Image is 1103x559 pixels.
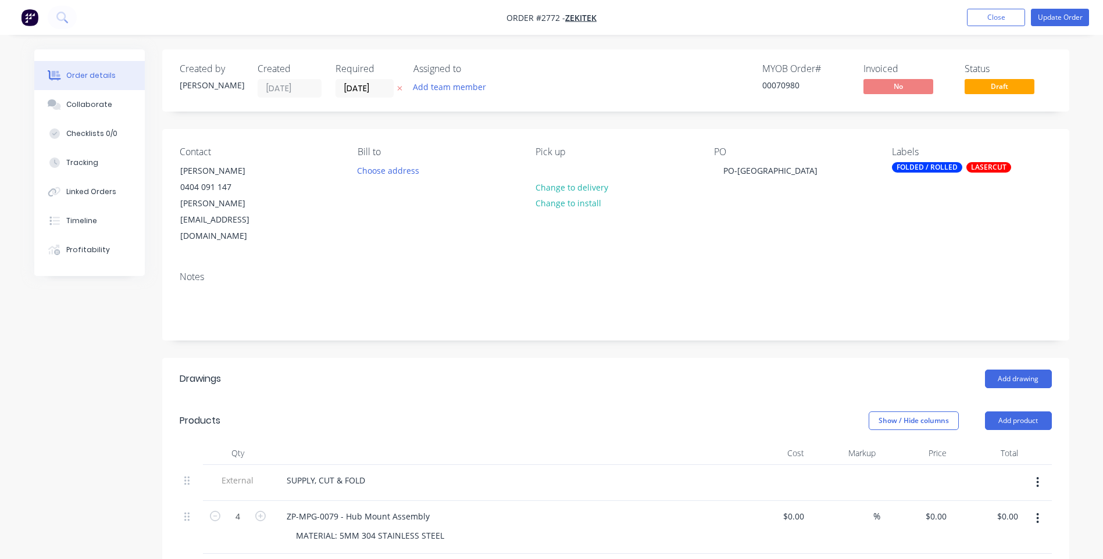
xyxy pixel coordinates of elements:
div: Price [880,442,952,465]
button: Add team member [413,79,492,95]
div: Required [335,63,399,74]
span: Draft [965,79,1034,94]
div: Order details [66,70,116,81]
div: [PERSON_NAME] [180,163,277,179]
span: External [208,474,268,486]
div: SUPPLY, CUT & FOLD [277,472,374,489]
div: Qty [203,442,273,465]
div: [PERSON_NAME] [180,79,244,91]
div: Bill to [358,146,517,157]
button: Profitability [34,235,145,264]
div: Pick up [536,146,695,157]
button: Order details [34,61,145,90]
div: 00070980 [762,79,849,91]
div: [PERSON_NAME][EMAIL_ADDRESS][DOMAIN_NAME] [180,195,277,244]
button: Change to delivery [529,179,614,195]
span: No [863,79,933,94]
button: Tracking [34,148,145,177]
div: Checklists 0/0 [66,128,117,139]
div: ZP-MPG-0079 - Hub Mount Assembly [277,508,439,525]
div: Markup [809,442,880,465]
div: Drawings [180,372,221,386]
div: Labels [892,146,1051,157]
div: Linked Orders [66,187,116,197]
button: Change to install [529,195,607,211]
div: Tracking [66,157,98,168]
div: FOLDED / ROLLED [892,162,962,173]
div: Profitability [66,245,110,255]
button: Add product [985,411,1052,430]
div: PO [714,146,873,157]
button: Update Order [1031,9,1089,26]
div: PO-[GEOGRAPHIC_DATA] [714,162,827,179]
span: Order #2772 - [506,12,565,23]
div: Status [965,63,1052,74]
a: Zekitek [565,12,597,23]
button: Show / Hide columns [869,411,959,430]
div: Timeline [66,216,97,226]
div: Created by [180,63,244,74]
button: Add drawing [985,370,1052,388]
div: Created [258,63,322,74]
div: Cost [738,442,809,465]
div: Assigned to [413,63,530,74]
div: Invoiced [863,63,951,74]
div: Contact [180,146,339,157]
button: Collaborate [34,90,145,119]
button: Checklists 0/0 [34,119,145,148]
div: Products [180,414,220,428]
button: Close [967,9,1025,26]
button: Timeline [34,206,145,235]
button: Linked Orders [34,177,145,206]
span: % [873,510,880,523]
button: Choose address [351,162,426,178]
div: MATERIAL: 5MM 304 STAINLESS STEEL [287,527,454,544]
div: 0404 091 147 [180,179,277,195]
div: Notes [180,271,1052,282]
div: MYOB Order # [762,63,849,74]
div: Collaborate [66,99,112,110]
div: LASERCUT [966,162,1011,173]
img: Factory [21,9,38,26]
div: [PERSON_NAME]0404 091 147[PERSON_NAME][EMAIL_ADDRESS][DOMAIN_NAME] [170,162,287,245]
button: Add team member [406,79,492,95]
div: Total [951,442,1023,465]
